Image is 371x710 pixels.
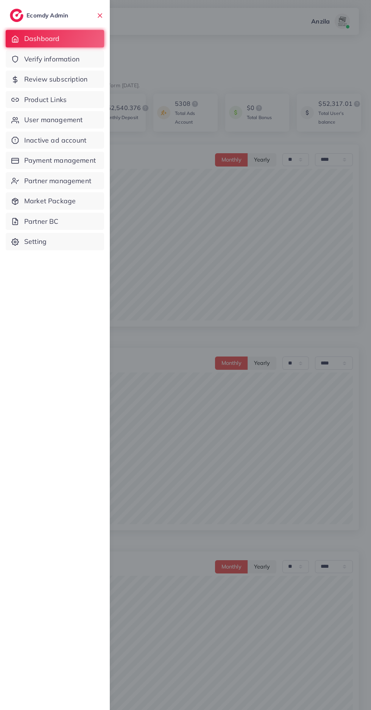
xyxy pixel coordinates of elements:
a: User management [6,111,104,129]
span: Verify information [24,54,79,64]
a: Inactive ad account [6,132,104,149]
span: Setting [24,237,47,247]
span: Product Links [24,95,67,105]
a: Product Links [6,91,104,108]
a: Verify information [6,50,104,68]
h2: Ecomdy Admin [26,12,70,19]
span: Market Package [24,196,76,206]
a: logoEcomdy Admin [10,9,70,22]
span: User management [24,115,83,125]
a: Partner management [6,172,104,190]
a: Review subscription [6,71,104,88]
a: Payment management [6,152,104,169]
img: logo [10,9,23,22]
span: Dashboard [24,34,59,44]
a: Market Package [6,192,104,210]
span: Payment management [24,156,96,165]
span: Inactive ad account [24,135,86,145]
span: Partner BC [24,217,59,226]
span: Partner management [24,176,91,186]
a: Partner BC [6,213,104,230]
span: Review subscription [24,74,87,84]
a: Dashboard [6,30,104,47]
a: Setting [6,233,104,250]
